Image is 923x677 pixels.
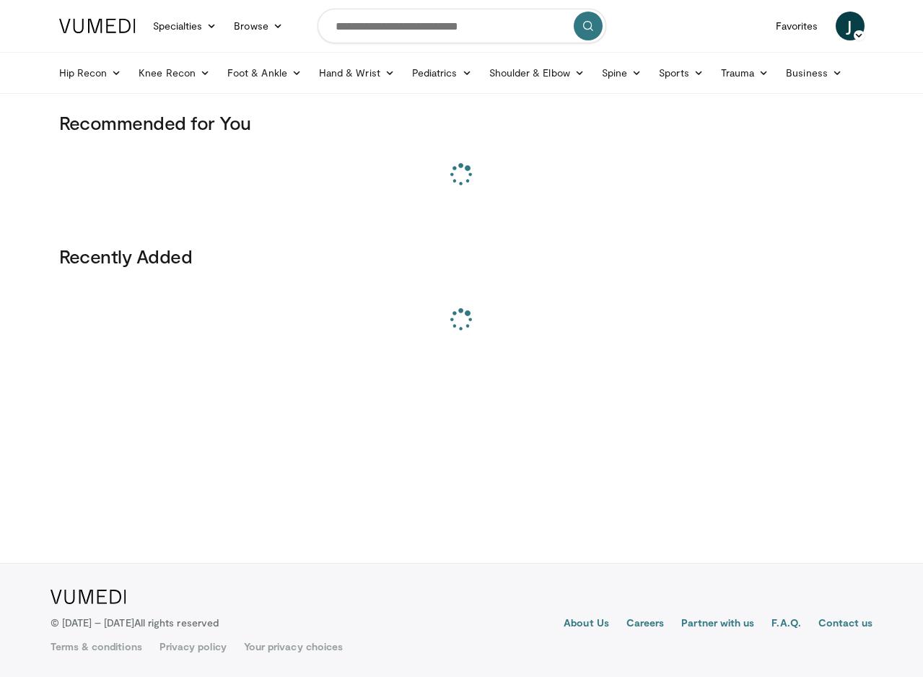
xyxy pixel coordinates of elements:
a: Shoulder & Elbow [481,58,593,87]
h3: Recommended for You [59,111,865,134]
a: Hip Recon [51,58,131,87]
a: Favorites [767,12,827,40]
input: Search topics, interventions [318,9,606,43]
a: About Us [564,616,609,633]
span: All rights reserved [134,616,219,629]
a: Business [777,58,851,87]
a: Privacy policy [159,639,227,654]
a: Foot & Ankle [219,58,310,87]
a: J [836,12,865,40]
a: Sports [650,58,712,87]
a: Knee Recon [130,58,219,87]
a: Pediatrics [403,58,481,87]
a: Spine [593,58,650,87]
a: Contact us [818,616,873,633]
h3: Recently Added [59,245,865,268]
a: Terms & conditions [51,639,142,654]
a: F.A.Q. [771,616,800,633]
a: Browse [225,12,292,40]
a: Hand & Wrist [310,58,403,87]
img: VuMedi Logo [51,590,126,604]
a: Specialties [144,12,226,40]
a: Careers [626,616,665,633]
a: Your privacy choices [244,639,343,654]
a: Trauma [712,58,778,87]
p: © [DATE] – [DATE] [51,616,219,630]
a: Partner with us [681,616,754,633]
img: VuMedi Logo [59,19,136,33]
